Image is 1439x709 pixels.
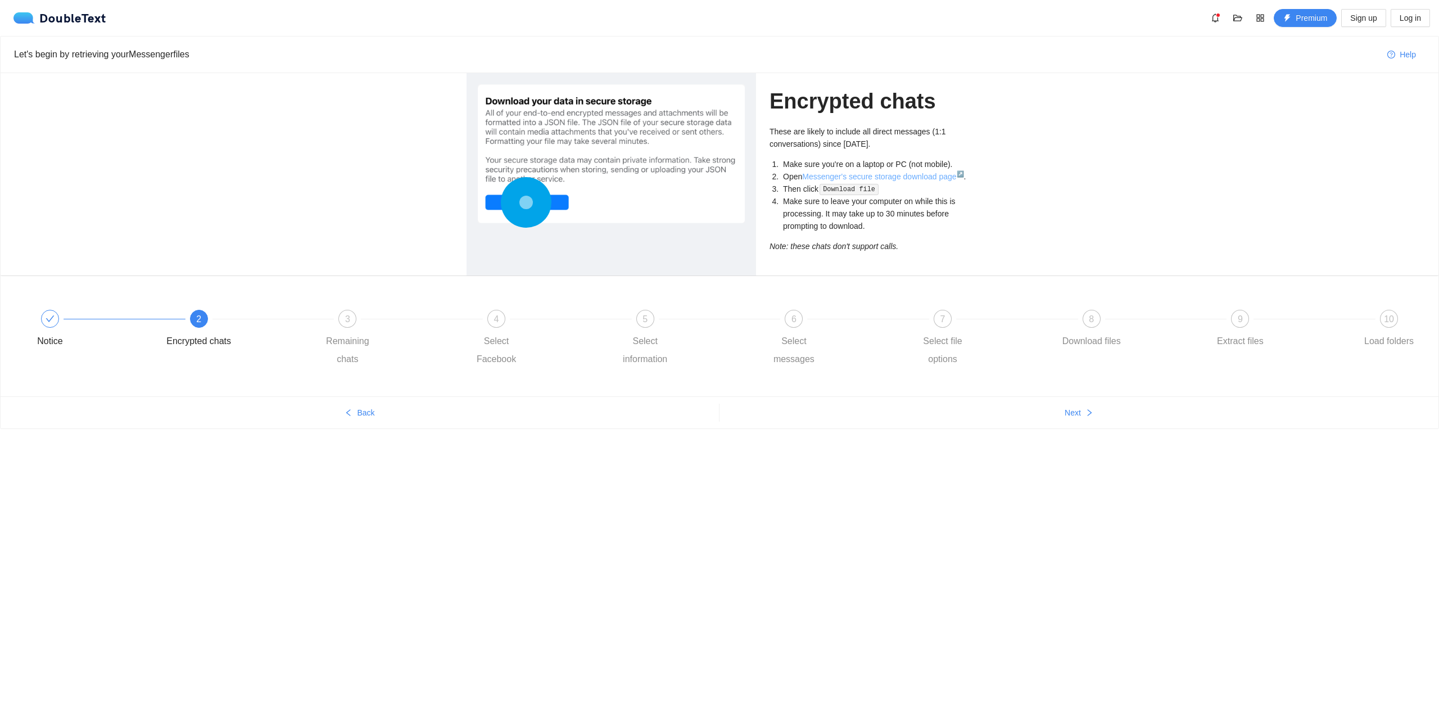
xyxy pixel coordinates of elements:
span: left [345,409,352,418]
span: 8 [1089,314,1094,324]
a: Messenger's secure storage download page↗ [802,172,963,181]
button: Log in [1391,9,1430,27]
span: folder-open [1229,13,1246,22]
a: logoDoubleText [13,12,106,24]
div: Extract files [1217,332,1264,350]
div: Select Facebook [464,332,529,368]
div: Select messages [761,332,826,368]
span: 10 [1384,314,1394,324]
span: Back [357,407,374,419]
div: DoubleText [13,12,106,24]
span: Log in [1400,12,1421,24]
h1: Encrypted chats [770,88,972,115]
div: 4Select Facebook [464,310,613,368]
span: appstore [1252,13,1269,22]
div: Remaining chats [315,332,380,368]
span: 6 [791,314,797,324]
span: 4 [494,314,499,324]
img: logo [13,12,39,24]
code: Download file [820,184,878,195]
div: 3Remaining chats [315,310,464,368]
button: appstore [1251,9,1269,27]
span: Premium [1296,12,1327,24]
sup: ↗ [957,170,964,177]
span: bell [1207,13,1224,22]
span: 3 [345,314,350,324]
span: right [1085,409,1093,418]
button: leftBack [1,404,719,422]
li: Make sure to leave your computer on while this is processing. It may take up to 30 minutes before... [781,195,972,232]
span: thunderbolt [1283,14,1291,23]
div: Encrypted chats [166,332,231,350]
div: 7Select file options [910,310,1059,368]
button: bell [1206,9,1224,27]
div: 10Load folders [1356,310,1422,350]
div: Let's begin by retrieving your Messenger files [14,47,1378,61]
button: question-circleHelp [1378,46,1425,64]
span: 5 [642,314,648,324]
div: 9Extract files [1207,310,1356,350]
div: Select information [613,332,678,368]
div: 6Select messages [761,310,910,368]
span: 9 [1238,314,1243,324]
span: check [46,314,55,323]
div: 8Download files [1059,310,1208,350]
span: Next [1065,407,1081,419]
div: 5Select information [613,310,762,368]
p: These are likely to include all direct messages (1:1 conversations) since [DATE]. [770,125,972,150]
button: Sign up [1341,9,1386,27]
li: Open . [781,170,972,183]
li: Make sure you're on a laptop or PC (not mobile). [781,158,972,170]
span: Help [1400,48,1416,61]
button: thunderboltPremium [1274,9,1337,27]
span: Sign up [1350,12,1377,24]
span: 2 [196,314,201,324]
li: Then click [781,183,972,196]
span: question-circle [1387,51,1395,60]
button: folder-open [1229,9,1247,27]
div: Notice [17,310,166,350]
div: Select file options [910,332,975,368]
button: Nextright [719,404,1438,422]
div: Download files [1062,332,1121,350]
span: 7 [940,314,945,324]
div: Notice [37,332,62,350]
div: 2Encrypted chats [166,310,315,350]
div: Load folders [1364,332,1414,350]
i: Note: these chats don't support calls. [770,242,898,251]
